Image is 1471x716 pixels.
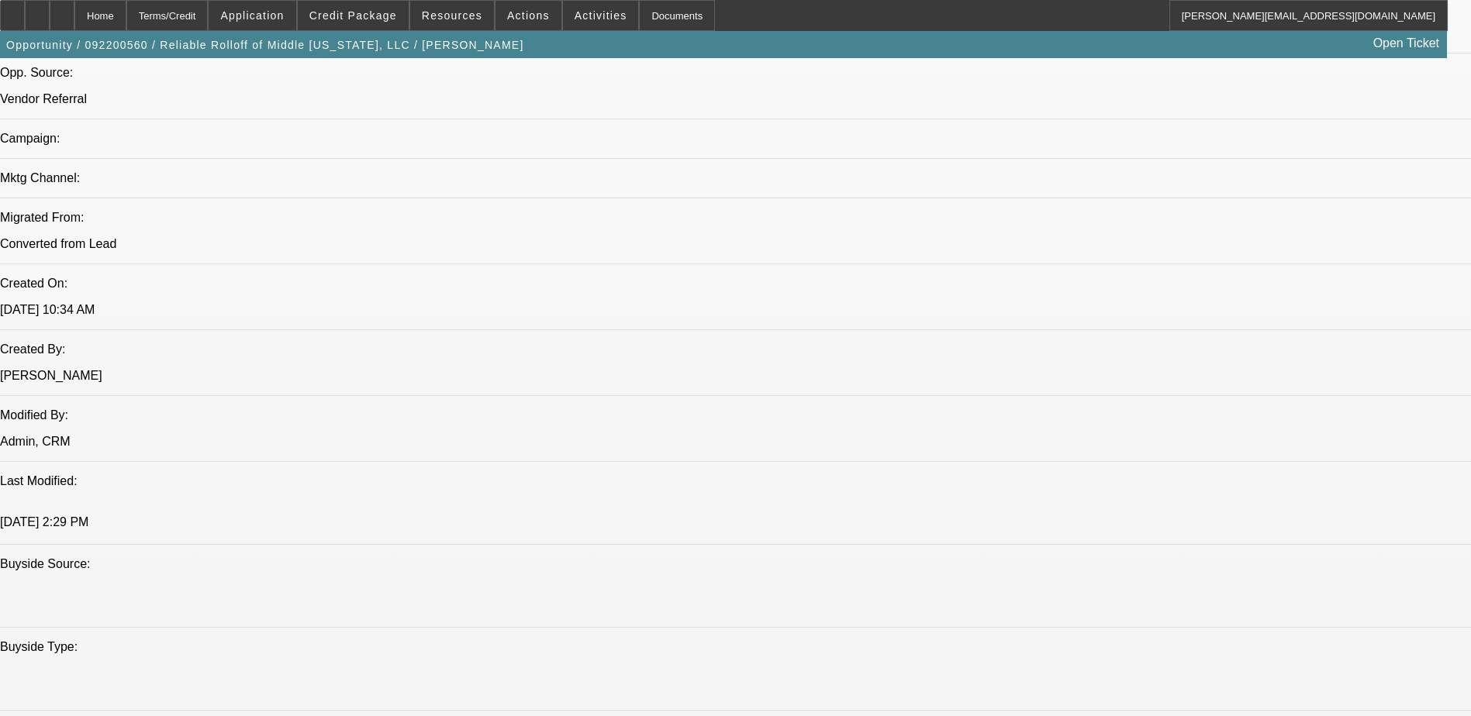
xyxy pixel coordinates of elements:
[298,1,409,30] button: Credit Package
[309,9,397,22] span: Credit Package
[410,1,494,30] button: Resources
[422,9,482,22] span: Resources
[563,1,639,30] button: Activities
[220,9,284,22] span: Application
[209,1,295,30] button: Application
[1367,30,1445,57] a: Open Ticket
[496,1,561,30] button: Actions
[6,39,524,51] span: Opportunity / 092200560 / Reliable Rolloff of Middle [US_STATE], LLC / [PERSON_NAME]
[507,9,550,22] span: Actions
[575,9,627,22] span: Activities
